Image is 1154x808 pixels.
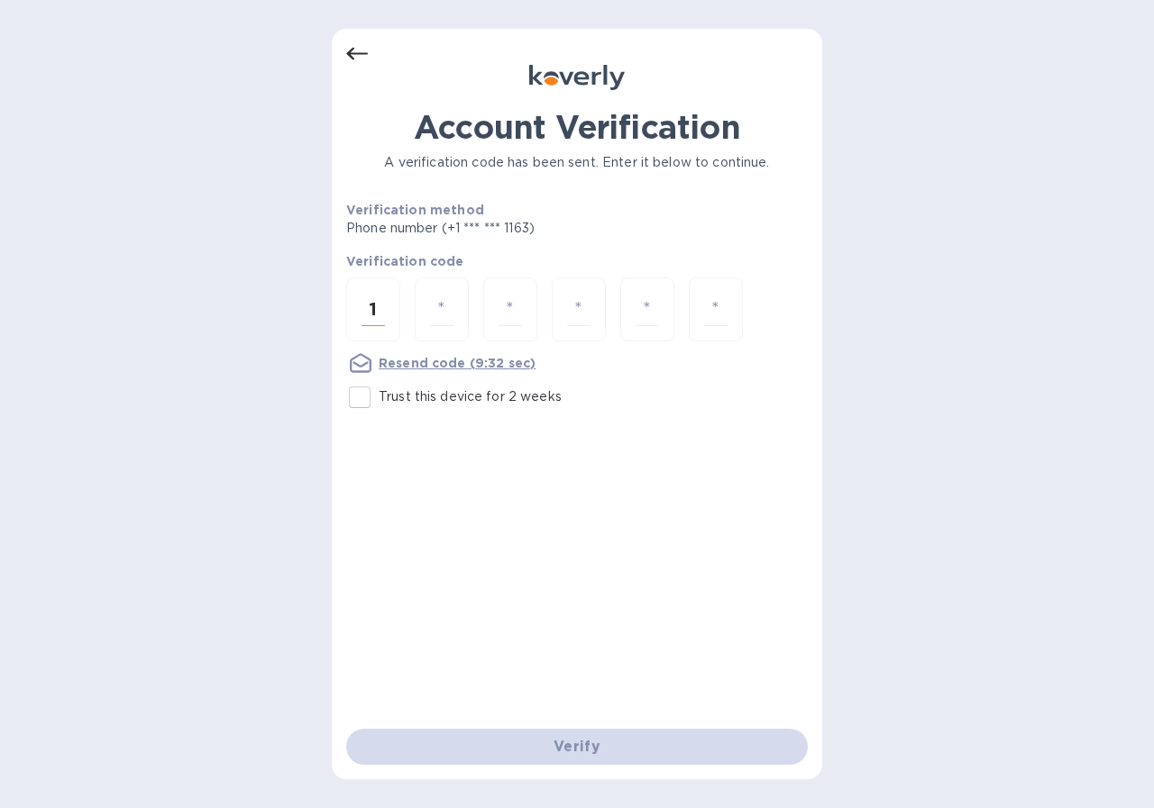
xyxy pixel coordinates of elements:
[379,356,536,370] u: Resend code (9:32 sec)
[346,203,484,217] b: Verification method
[346,153,808,172] p: A verification code has been sent. Enter it below to continue.
[346,252,808,270] p: Verification code
[379,387,562,406] p: Trust this device for 2 weeks
[346,108,808,146] h1: Account Verification
[346,219,673,238] p: Phone number (+1 *** *** 1163)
